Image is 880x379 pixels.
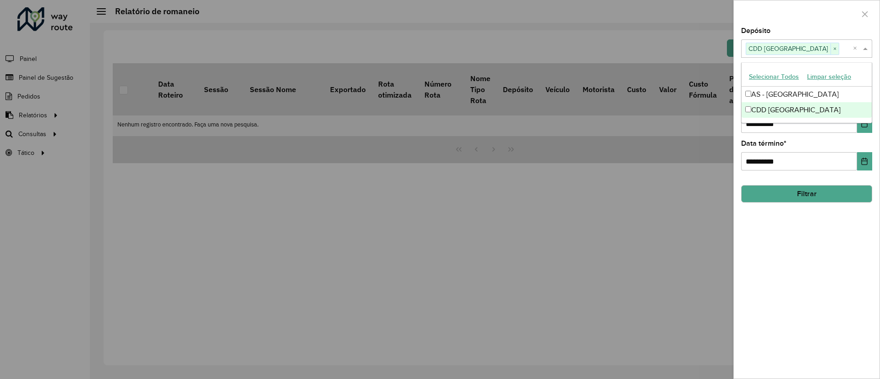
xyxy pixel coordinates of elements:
button: Choose Date [857,115,872,133]
label: Depósito [741,25,770,36]
button: Selecionar Todos [745,70,803,84]
div: AS - [GEOGRAPHIC_DATA] [742,87,872,102]
div: CDD [GEOGRAPHIC_DATA] [742,102,872,118]
span: Clear all [853,43,861,54]
ng-dropdown-panel: Options list [741,62,872,123]
button: Choose Date [857,152,872,170]
button: Limpar seleção [803,70,855,84]
span: CDD [GEOGRAPHIC_DATA] [746,43,830,54]
label: Data término [741,138,786,149]
span: × [830,44,839,55]
button: Filtrar [741,185,872,203]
